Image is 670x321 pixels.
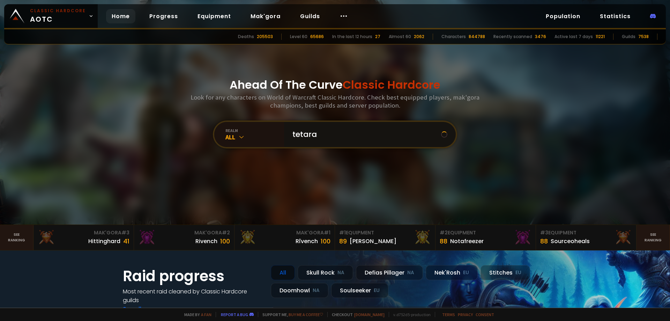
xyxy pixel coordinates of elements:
[551,237,590,246] div: Sourceoheals
[188,93,482,109] h3: Look for any characters on World of Warcraft Classic Hardcore. Check best equipped players, mak'g...
[123,265,262,287] h1: Raid progress
[638,34,649,40] div: 7538
[222,229,230,236] span: # 2
[144,9,184,23] a: Progress
[123,236,129,246] div: 41
[221,312,248,317] a: Report a bug
[332,34,372,40] div: In the last 12 hours
[220,236,230,246] div: 100
[327,312,385,317] span: Checkout
[463,269,469,276] small: EU
[515,269,521,276] small: EU
[356,265,423,280] div: Defias Pillager
[375,34,380,40] div: 27
[225,133,284,141] div: All
[258,312,323,317] span: Support me,
[30,8,86,14] small: Classic Hardcore
[536,225,636,250] a: #3Equipment88Sourceoheals
[636,225,670,250] a: Seeranking
[296,237,318,246] div: Rîvench
[324,229,330,236] span: # 1
[201,312,211,317] a: a fan
[493,34,532,40] div: Recently scanned
[195,237,217,246] div: Rivench
[288,122,441,147] input: Search a character...
[271,283,328,298] div: Doomhowl
[426,265,478,280] div: Nek'Rosh
[298,265,353,280] div: Skull Rock
[469,34,485,40] div: 844788
[245,9,286,23] a: Mak'gora
[540,9,586,23] a: Population
[230,76,440,93] h1: Ahead Of The Curve
[30,8,86,24] span: AOTC
[622,34,635,40] div: Guilds
[441,34,466,40] div: Characters
[389,34,411,40] div: Almost 60
[435,225,536,250] a: #2Equipment88Notafreezer
[106,9,135,23] a: Home
[238,34,254,40] div: Deaths
[554,34,593,40] div: Active last 7 days
[540,229,548,236] span: # 3
[38,229,129,236] div: Mak'Gora
[450,237,484,246] div: Notafreezer
[414,34,424,40] div: 2062
[407,269,414,276] small: NA
[594,9,636,23] a: Statistics
[339,229,346,236] span: # 1
[440,236,447,246] div: 88
[88,237,120,246] div: Hittinghard
[354,312,385,317] a: [DOMAIN_NAME]
[257,34,273,40] div: 205503
[350,237,396,246] div: [PERSON_NAME]
[339,236,347,246] div: 89
[331,283,388,298] div: Soulseeker
[289,312,323,317] a: Buy me a coffee
[239,229,330,236] div: Mak'Gora
[442,312,455,317] a: Terms
[535,34,546,40] div: 3476
[134,225,234,250] a: Mak'Gora#2Rivench100
[234,225,335,250] a: Mak'Gora#1Rîvench100
[4,4,98,28] a: Classic HardcoreAOTC
[440,229,531,236] div: Equipment
[389,312,431,317] span: v. d752d5 - production
[121,229,129,236] span: # 3
[295,9,326,23] a: Guilds
[481,265,530,280] div: Stitches
[596,34,605,40] div: 11221
[123,305,168,313] a: See all progress
[180,312,211,317] span: Made by
[337,269,344,276] small: NA
[339,229,431,236] div: Equipment
[335,225,435,250] a: #1Equipment89[PERSON_NAME]
[123,287,262,305] h4: Most recent raid cleaned by Classic Hardcore guilds
[225,128,284,133] div: realm
[540,229,632,236] div: Equipment
[290,34,307,40] div: Level 60
[458,312,473,317] a: Privacy
[138,229,230,236] div: Mak'Gora
[321,236,330,246] div: 100
[310,34,324,40] div: 65686
[540,236,548,246] div: 88
[440,229,448,236] span: # 2
[374,287,380,294] small: EU
[192,9,237,23] a: Equipment
[271,265,295,280] div: All
[343,77,440,93] span: Classic Hardcore
[33,225,134,250] a: Mak'Gora#3Hittinghard41
[313,287,320,294] small: NA
[476,312,494,317] a: Consent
